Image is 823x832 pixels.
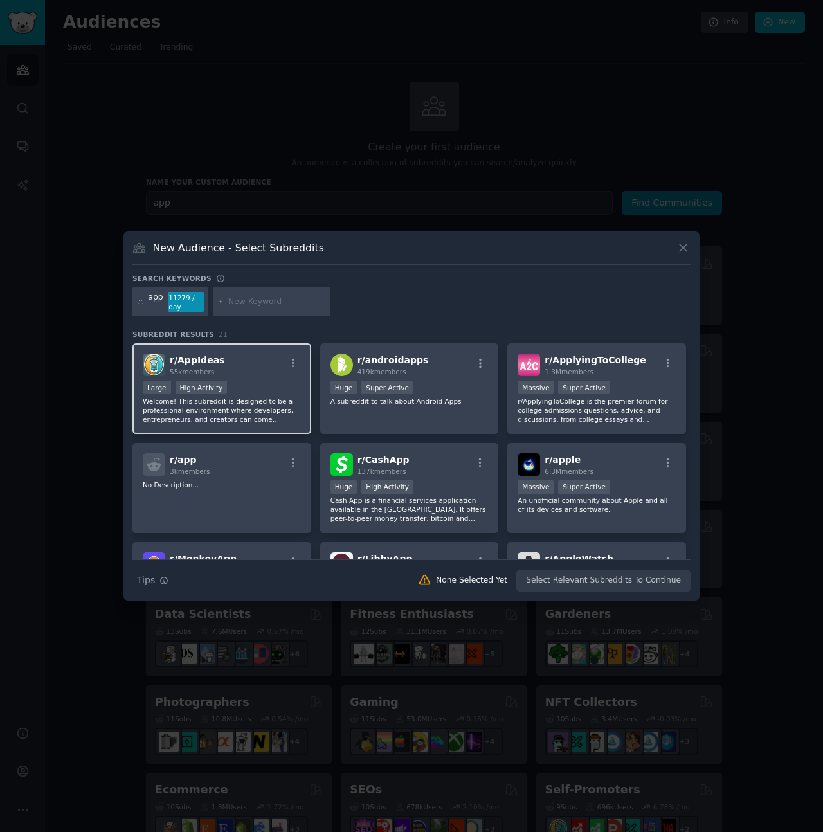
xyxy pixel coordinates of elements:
[132,569,173,592] button: Tips
[545,467,593,475] span: 6.3M members
[518,354,540,376] img: ApplyingToCollege
[518,480,554,494] div: Massive
[153,241,324,255] h3: New Audience - Select Subreddits
[518,381,554,394] div: Massive
[518,453,540,476] img: apple
[143,397,301,424] p: Welcome! This subreddit is designed to be a professional environment where developers, entreprene...
[149,292,163,312] div: app
[170,467,210,475] span: 3k members
[168,292,204,312] div: 11279 / day
[357,455,410,465] span: r/ CashApp
[330,552,353,575] img: LibbyApp
[330,381,357,394] div: Huge
[170,554,237,564] span: r/ MonkeyApp
[228,296,326,308] input: New Keyword
[361,381,413,394] div: Super Active
[545,455,581,465] span: r/ apple
[176,381,228,394] div: High Activity
[132,274,212,283] h3: Search keywords
[518,496,676,514] p: An unofficial community about Apple and all of its devices and software.
[558,381,610,394] div: Super Active
[143,552,165,575] img: MonkeyApp
[518,397,676,424] p: r/ApplyingToCollege is the premier forum for college admissions questions, advice, and discussion...
[545,368,593,375] span: 1.3M members
[357,554,413,564] span: r/ LibbyApp
[170,355,224,365] span: r/ AppIdeas
[219,330,228,338] span: 21
[132,330,214,339] span: Subreddit Results
[137,574,155,587] span: Tips
[357,368,406,375] span: 419k members
[357,355,429,365] span: r/ androidapps
[330,354,353,376] img: androidapps
[545,355,646,365] span: r/ ApplyingToCollege
[357,467,406,475] span: 137k members
[170,368,214,375] span: 55k members
[143,480,301,489] p: No Description...
[436,575,507,586] div: None Selected Yet
[143,354,165,376] img: AppIdeas
[330,453,353,476] img: CashApp
[545,554,613,564] span: r/ AppleWatch
[170,455,197,465] span: r/ app
[330,496,489,523] p: Cash App is a financial services application available in the [GEOGRAPHIC_DATA]. It offers peer-t...
[143,381,171,394] div: Large
[330,397,489,406] p: A subreddit to talk about Android Apps
[558,480,610,494] div: Super Active
[361,480,413,494] div: High Activity
[518,552,540,575] img: AppleWatch
[330,480,357,494] div: Huge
